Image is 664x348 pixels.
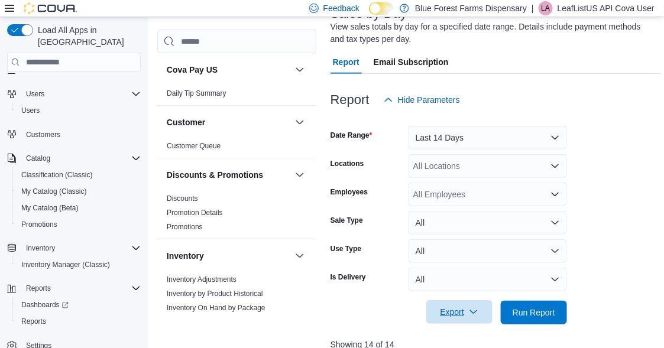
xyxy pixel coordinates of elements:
[550,190,560,199] button: Open list of options
[331,131,373,140] label: Date Range
[12,167,145,183] button: Classification (Classic)
[21,241,60,255] button: Inventory
[17,314,141,329] span: Reports
[17,201,83,215] a: My Catalog (Beta)
[21,317,46,326] span: Reports
[17,314,51,329] a: Reports
[26,130,60,139] span: Customers
[293,168,307,182] button: Discounts & Promotions
[415,1,527,15] p: Blue Forest Farms Dispensary
[331,21,655,45] div: View sales totals by day for a specified date range. Details include payment methods and tax type...
[17,217,62,232] a: Promotions
[12,216,145,233] button: Promotions
[2,126,145,143] button: Customers
[167,89,226,97] a: Daily Tip Summary
[409,268,567,291] button: All
[167,250,290,262] button: Inventory
[21,106,40,115] span: Users
[167,290,263,298] a: Inventory by Product Historical
[157,191,316,239] div: Discounts & Promotions
[409,239,567,263] button: All
[167,275,237,284] a: Inventory Adjustments
[167,142,221,150] a: Customer Queue
[21,281,141,295] span: Reports
[167,304,265,312] a: Inventory On Hand by Package
[12,183,145,200] button: My Catalog (Classic)
[17,298,73,312] a: Dashboards
[409,211,567,235] button: All
[333,50,359,74] span: Report
[293,249,307,263] button: Inventory
[409,126,567,149] button: Last 14 Days
[12,256,145,273] button: Inventory Manager (Classic)
[21,187,87,196] span: My Catalog (Classic)
[426,300,493,324] button: Export
[157,86,316,105] div: Cova Pay US
[293,115,307,129] button: Customer
[21,151,141,165] span: Catalog
[2,280,145,297] button: Reports
[167,208,223,217] span: Promotion Details
[433,300,485,324] span: Export
[24,2,77,14] img: Cova
[17,103,141,118] span: Users
[331,93,370,107] h3: Report
[398,94,460,106] span: Hide Parameters
[2,86,145,102] button: Users
[157,139,316,158] div: Customer
[539,1,553,15] div: LeafListUS API Cova User
[21,151,55,165] button: Catalog
[331,272,366,282] label: Is Delivery
[17,258,115,272] a: Inventory Manager (Classic)
[21,281,56,295] button: Reports
[26,154,50,163] span: Catalog
[167,116,290,128] button: Customer
[2,150,145,167] button: Catalog
[26,89,44,99] span: Users
[21,127,141,142] span: Customers
[323,2,359,14] span: Feedback
[374,50,449,74] span: Email Subscription
[331,216,363,225] label: Sale Type
[21,260,110,269] span: Inventory Manager (Classic)
[167,169,290,181] button: Discounts & Promotions
[331,159,364,168] label: Locations
[17,168,98,182] a: Classification (Classic)
[17,168,141,182] span: Classification (Classic)
[21,87,49,101] button: Users
[558,1,655,15] p: LeafListUS API Cova User
[167,194,198,203] a: Discounts
[293,63,307,77] button: Cova Pay US
[167,116,205,128] h3: Customer
[17,201,141,215] span: My Catalog (Beta)
[21,241,141,255] span: Inventory
[501,301,567,324] button: Run Report
[12,297,145,313] a: Dashboards
[12,313,145,330] button: Reports
[21,300,69,310] span: Dashboards
[167,169,263,181] h3: Discounts & Promotions
[21,203,79,213] span: My Catalog (Beta)
[379,88,465,112] button: Hide Parameters
[167,141,221,151] span: Customer Queue
[17,103,44,118] a: Users
[26,243,55,253] span: Inventory
[21,128,65,142] a: Customers
[17,258,141,272] span: Inventory Manager (Classic)
[17,217,141,232] span: Promotions
[331,244,361,253] label: Use Type
[21,220,57,229] span: Promotions
[541,1,550,15] span: LA
[17,298,141,312] span: Dashboards
[12,200,145,216] button: My Catalog (Beta)
[21,87,141,101] span: Users
[167,250,204,262] h3: Inventory
[167,303,265,313] span: Inventory On Hand by Package
[513,307,555,318] span: Run Report
[167,289,263,298] span: Inventory by Product Historical
[532,1,534,15] p: |
[369,2,394,15] input: Dark Mode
